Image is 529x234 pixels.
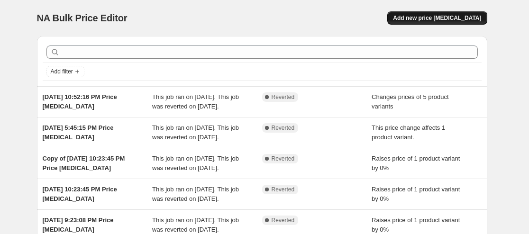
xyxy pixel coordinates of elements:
[272,124,295,132] span: Reverted
[272,186,295,193] span: Reverted
[152,124,239,141] span: This job ran on [DATE]. This job was reverted on [DATE].
[272,216,295,224] span: Reverted
[43,216,114,233] span: [DATE] 9:23:08 PM Price [MEDICAL_DATA]
[46,66,84,77] button: Add filter
[372,155,460,171] span: Raises price of 1 product variant by 0%
[393,14,481,22] span: Add new price [MEDICAL_DATA]
[272,93,295,101] span: Reverted
[37,13,128,23] span: NA Bulk Price Editor
[152,155,239,171] span: This job ran on [DATE]. This job was reverted on [DATE].
[51,68,73,75] span: Add filter
[387,11,487,25] button: Add new price [MEDICAL_DATA]
[43,93,117,110] span: [DATE] 10:52:16 PM Price [MEDICAL_DATA]
[152,93,239,110] span: This job ran on [DATE]. This job was reverted on [DATE].
[43,186,117,202] span: [DATE] 10:23:45 PM Price [MEDICAL_DATA]
[272,155,295,162] span: Reverted
[43,124,114,141] span: [DATE] 5:45:15 PM Price [MEDICAL_DATA]
[372,186,460,202] span: Raises price of 1 product variant by 0%
[372,93,449,110] span: Changes prices of 5 product variants
[372,124,445,141] span: This price change affects 1 product variant.
[152,186,239,202] span: This job ran on [DATE]. This job was reverted on [DATE].
[372,216,460,233] span: Raises price of 1 product variant by 0%
[43,155,125,171] span: Copy of [DATE] 10:23:45 PM Price [MEDICAL_DATA]
[152,216,239,233] span: This job ran on [DATE]. This job was reverted on [DATE].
